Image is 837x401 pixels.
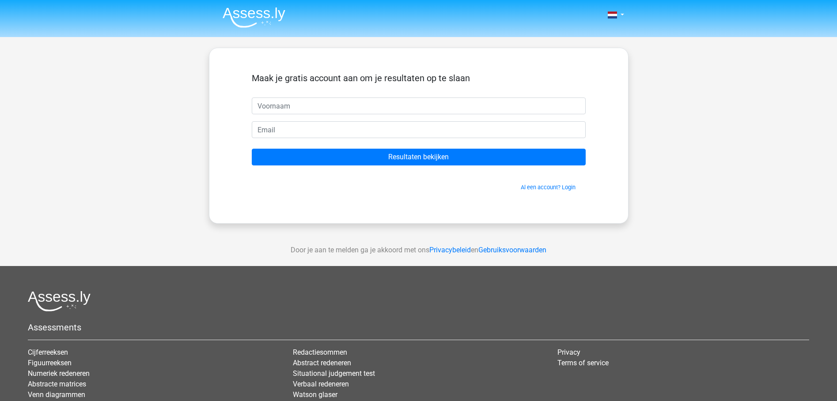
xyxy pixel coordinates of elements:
input: Voornaam [252,97,586,114]
a: Terms of service [557,359,609,367]
a: Situational judgement test [293,369,375,378]
a: Al een account? Login [521,184,576,191]
input: Email [252,121,586,138]
img: Assessly [223,7,285,28]
a: Verbaal redeneren [293,380,349,388]
a: Privacybeleid [429,246,471,254]
a: Figuurreeksen [28,359,72,367]
img: Assessly logo [28,291,91,311]
a: Redactiesommen [293,348,347,356]
a: Gebruiksvoorwaarden [478,246,546,254]
a: Privacy [557,348,580,356]
a: Cijferreeksen [28,348,68,356]
input: Resultaten bekijken [252,149,586,165]
a: Abstracte matrices [28,380,86,388]
a: Numeriek redeneren [28,369,90,378]
h5: Maak je gratis account aan om je resultaten op te slaan [252,73,586,83]
a: Watson glaser [293,390,337,399]
a: Venn diagrammen [28,390,85,399]
h5: Assessments [28,322,809,333]
a: Abstract redeneren [293,359,351,367]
